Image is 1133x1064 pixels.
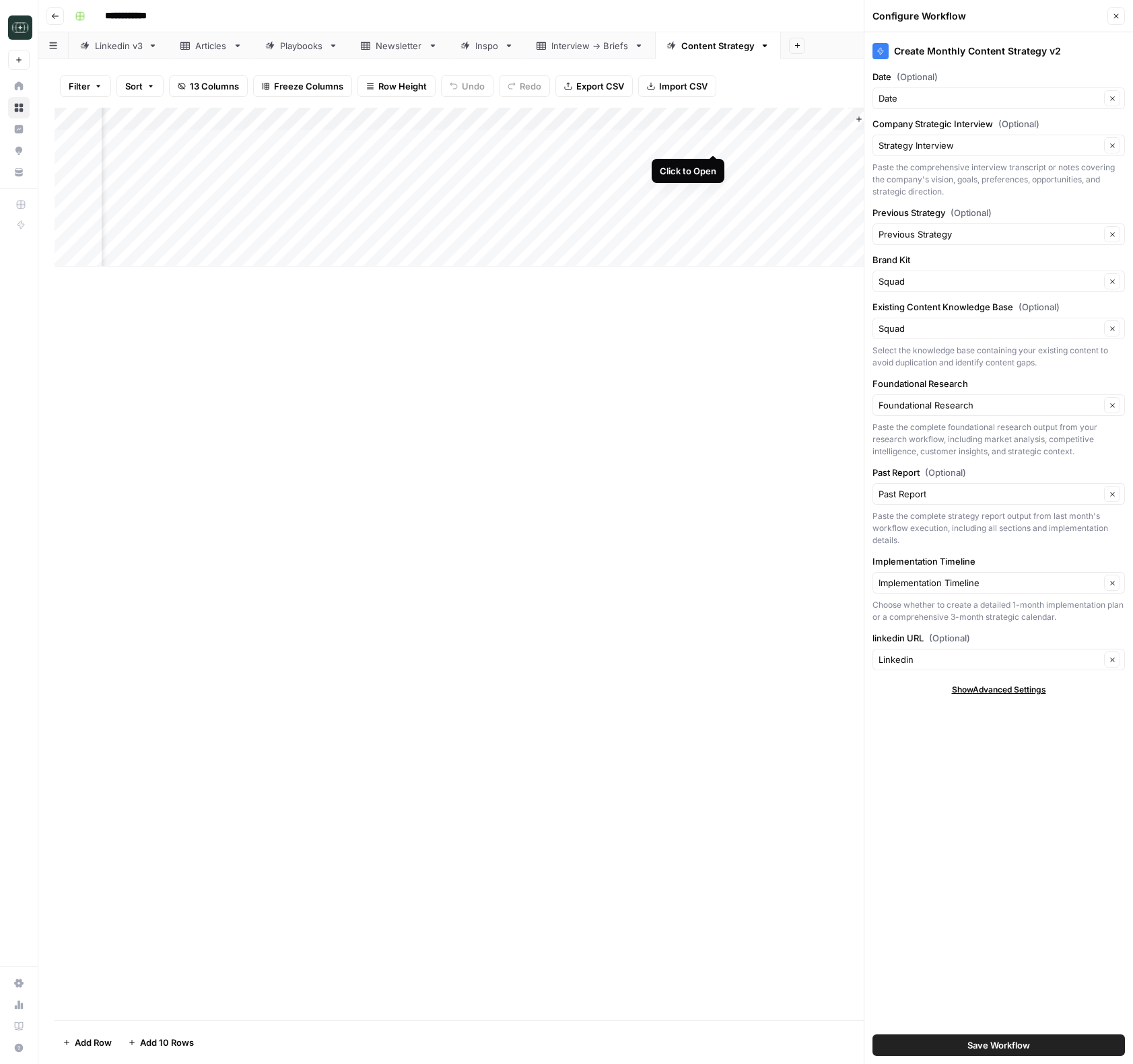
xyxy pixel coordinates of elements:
span: Redo [520,79,541,93]
span: (Optional) [925,466,966,479]
button: Sort [116,75,164,97]
button: Workspace: Catalyst [8,11,30,44]
span: Undo [462,79,485,93]
div: Playbooks [280,39,323,52]
span: (Optional) [951,206,992,219]
div: Interview -> Briefs [551,39,629,52]
span: (Optional) [929,631,970,645]
a: Learning Hub [8,1016,30,1037]
input: Implementation Timeline [879,576,1100,590]
div: Content Strategy [681,39,755,52]
label: Company Strategic Interview [872,117,1125,131]
span: Filter [69,79,90,93]
button: Import CSV [638,75,716,97]
button: Add Row [55,1032,120,1053]
button: Help + Support [8,1037,30,1059]
span: Show Advanced Settings [952,684,1046,696]
a: Settings [8,972,30,994]
div: Select the knowledge base containing your existing content to avoid duplication and identify cont... [872,345,1125,369]
input: Linkedin [879,653,1100,666]
a: Linkedin v3 [69,32,169,59]
div: Paste the complete strategy report output from last month's workflow execution, including all sec... [872,510,1125,546]
a: Inspo [449,32,525,59]
button: Redo [499,75,550,97]
span: 13 Columns [190,79,239,93]
span: Add 10 Rows [140,1036,194,1049]
a: Opportunities [8,140,30,162]
label: Brand Kit [872,253,1125,267]
span: Row Height [378,79,427,93]
div: Choose whether to create a detailed 1-month implementation plan or a comprehensive 3-month strate... [872,599,1125,623]
a: Home [8,75,30,97]
label: Existing Content Knowledge Base [872,300,1125,314]
button: Save Workflow [872,1034,1125,1056]
input: Previous Strategy [879,227,1100,241]
label: Implementation Timeline [872,555,1125,568]
input: Strategy Interview [879,139,1100,152]
a: Newsletter [349,32,449,59]
button: Freeze Columns [253,75,352,97]
button: Add 10 Rows [120,1032,202,1053]
input: Foundational Research [879,398,1100,412]
a: Usage [8,994,30,1016]
button: 13 Columns [169,75,248,97]
div: Linkedin v3 [95,39,143,52]
div: Paste the complete foundational research output from your research workflow, including market ana... [872,421,1125,458]
button: Filter [60,75,111,97]
button: Undo [441,75,493,97]
div: Newsletter [376,39,423,52]
label: Past Report [872,466,1125,479]
span: Save Workflow [967,1038,1030,1052]
span: Export CSV [576,79,624,93]
div: Articles [195,39,228,52]
span: Freeze Columns [274,79,343,93]
img: Catalyst Logo [8,15,32,40]
span: (Optional) [897,70,938,83]
div: Create Monthly Content Strategy v2 [872,43,1125,59]
div: Paste the comprehensive interview transcript or notes covering the company's vision, goals, prefe... [872,162,1125,198]
span: (Optional) [998,117,1039,131]
label: linkedin URL [872,631,1125,645]
span: (Optional) [1019,300,1060,314]
a: Content Strategy [655,32,781,59]
button: Add Column [850,110,920,128]
input: Date [879,92,1100,105]
div: Inspo [475,39,499,52]
a: Articles [169,32,254,59]
button: Row Height [357,75,436,97]
input: Squad [879,322,1100,335]
button: Export CSV [555,75,633,97]
a: Interview -> Briefs [525,32,655,59]
span: Add Row [75,1036,112,1049]
a: Insights [8,118,30,140]
div: Click to Open [660,164,716,178]
a: Playbooks [254,32,349,59]
label: Foundational Research [872,377,1125,390]
span: Import CSV [659,79,708,93]
label: Previous Strategy [872,206,1125,219]
span: Sort [125,79,143,93]
input: Squad [879,275,1100,288]
input: Past Report [879,487,1100,501]
label: Date [872,70,1125,83]
a: Your Data [8,162,30,183]
a: Browse [8,97,30,118]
